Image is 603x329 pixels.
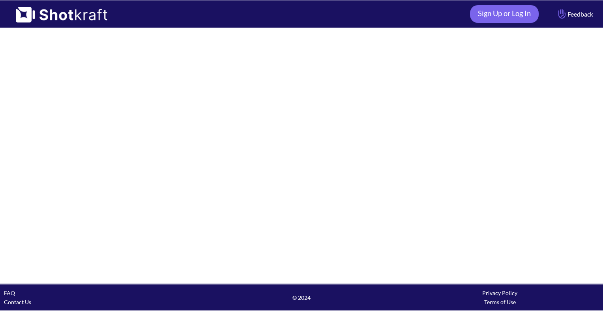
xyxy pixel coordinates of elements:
[401,288,599,297] div: Privacy Policy
[4,290,15,296] a: FAQ
[401,297,599,307] div: Terms of Use
[4,299,31,305] a: Contact Us
[556,7,567,21] img: Hand Icon
[556,9,593,19] span: Feedback
[470,5,539,23] a: Sign Up or Log In
[202,293,401,302] span: © 2024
